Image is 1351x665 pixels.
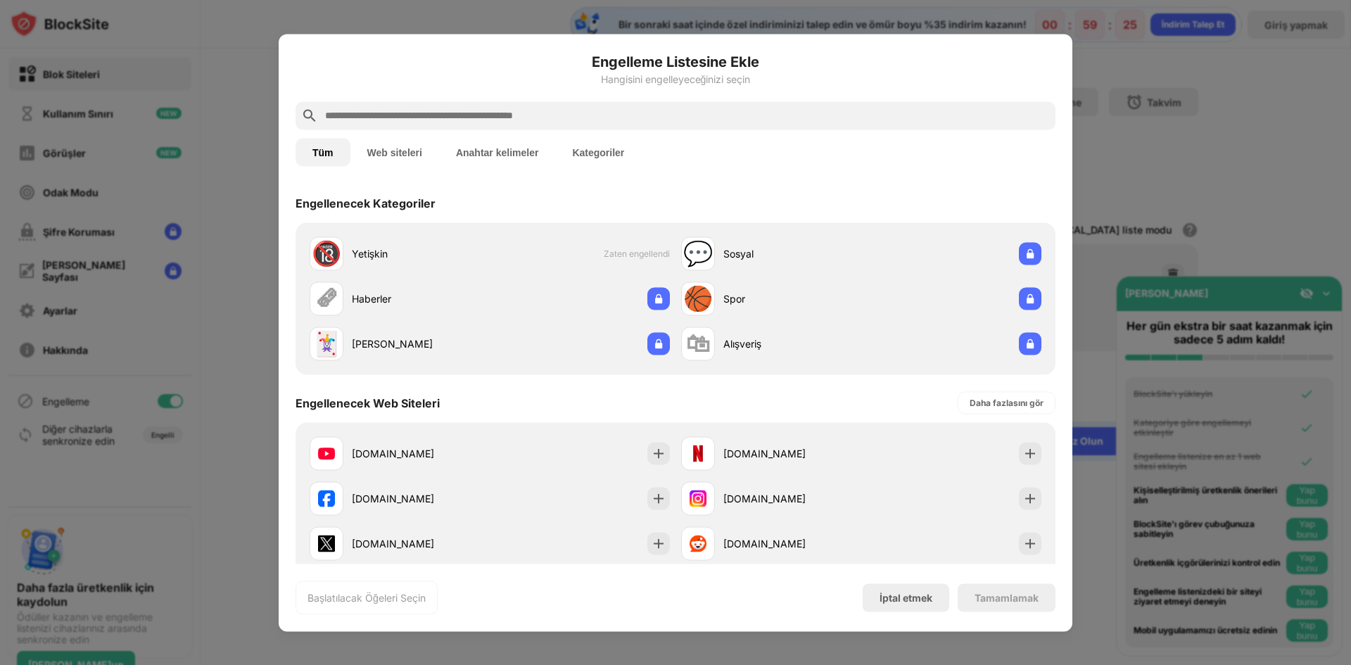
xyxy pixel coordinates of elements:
font: Zaten engellendi [604,248,670,259]
font: Engellenecek Kategoriler [296,196,436,210]
img: search.svg [301,107,318,124]
font: İptal etmek [880,592,932,604]
font: Haberler [352,293,391,305]
font: Engellenecek Web Siteleri [296,395,440,410]
font: 🏀 [683,284,713,312]
img: favicons [690,445,706,462]
font: [DOMAIN_NAME] [723,493,806,505]
button: Tüm [296,138,350,166]
img: favicons [318,535,335,552]
img: favicons [690,535,706,552]
font: Sosyal [723,248,754,260]
img: favicons [690,490,706,507]
font: Başlatılacak Öğeleri Seçin [307,591,426,603]
font: Tüm [312,146,334,158]
font: Spor [723,293,745,305]
font: [DOMAIN_NAME] [352,538,434,550]
button: Web siteleri [350,138,439,166]
font: Anahtar kelimeler [456,146,539,158]
button: Anahtar kelimeler [439,138,556,166]
img: favicons [318,445,335,462]
font: Hangisini engelleyeceğinizi seçin [601,72,751,84]
font: Kategoriler [572,146,624,158]
font: [DOMAIN_NAME] [352,493,434,505]
font: 🔞 [312,239,341,267]
font: 💬 [683,239,713,267]
font: [PERSON_NAME] [352,338,433,350]
font: 🃏 [312,329,341,357]
font: 🛍 [686,329,710,357]
font: Web siteleri [367,146,422,158]
font: Alışveriş [723,338,761,350]
font: 🗞 [315,284,338,312]
font: Tamamlamak [975,591,1039,603]
font: [DOMAIN_NAME] [352,448,434,460]
img: favicons [318,490,335,507]
button: Kategoriler [555,138,641,166]
font: [DOMAIN_NAME] [723,538,806,550]
font: Engelleme Listesine Ekle [592,53,759,70]
font: [DOMAIN_NAME] [723,448,806,460]
font: Daha fazlasını gör [970,397,1044,407]
font: Yetişkin [352,248,388,260]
